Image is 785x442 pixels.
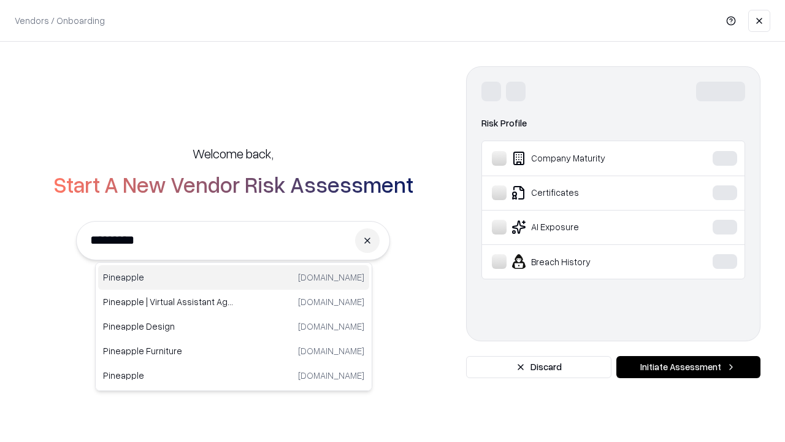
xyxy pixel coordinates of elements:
[103,271,234,284] p: Pineapple
[193,145,274,162] h5: Welcome back,
[616,356,760,378] button: Initiate Assessment
[298,320,364,333] p: [DOMAIN_NAME]
[492,220,675,235] div: AI Exposure
[492,254,675,269] div: Breach History
[53,172,413,196] h2: Start A New Vendor Risk Assessment
[103,369,234,382] p: Pineapple
[298,369,364,382] p: [DOMAIN_NAME]
[103,320,234,333] p: Pineapple Design
[466,356,611,378] button: Discard
[103,295,234,308] p: Pineapple | Virtual Assistant Agency
[492,151,675,166] div: Company Maturity
[492,185,675,200] div: Certificates
[298,295,364,308] p: [DOMAIN_NAME]
[15,14,105,27] p: Vendors / Onboarding
[95,262,372,391] div: Suggestions
[298,271,364,284] p: [DOMAIN_NAME]
[481,116,745,131] div: Risk Profile
[103,344,234,357] p: Pineapple Furniture
[298,344,364,357] p: [DOMAIN_NAME]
